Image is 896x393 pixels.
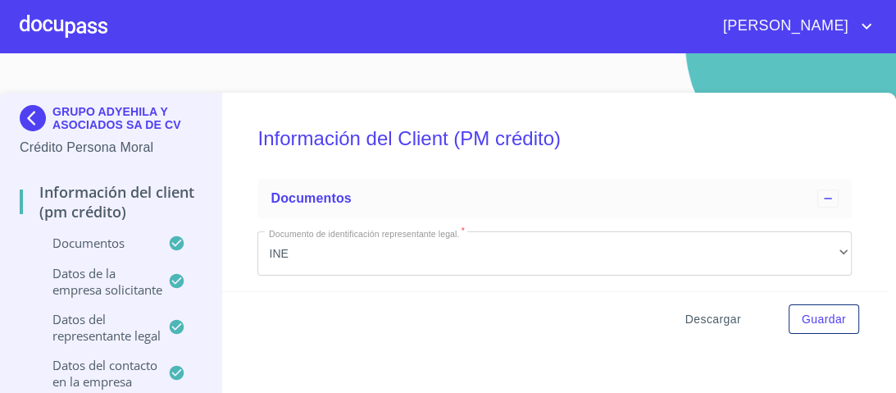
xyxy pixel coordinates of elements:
button: account of current user [711,13,876,39]
span: Documentos [271,191,351,205]
p: Información del Client (PM crédito) [20,182,202,222]
p: GRUPO ADYEHILA Y ASOCIADOS SA DE CV [52,105,202,131]
h5: Información del Client (PM crédito) [257,105,852,172]
p: Datos de la empresa solicitante [20,265,168,298]
p: Datos del representante legal [20,311,168,344]
span: Descargar [685,309,741,330]
img: Docupass spot blue [20,105,52,131]
span: [PERSON_NAME] [711,13,857,39]
span: Guardar [802,309,846,330]
div: INE [257,231,852,276]
p: Crédito Persona Moral [20,138,202,158]
button: Guardar [789,304,859,335]
div: Documentos [257,179,852,218]
p: Documentos [20,235,168,251]
p: Datos del contacto en la empresa [20,357,168,390]
button: Descargar [679,304,748,335]
div: GRUPO ADYEHILA Y ASOCIADOS SA DE CV [20,105,202,138]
